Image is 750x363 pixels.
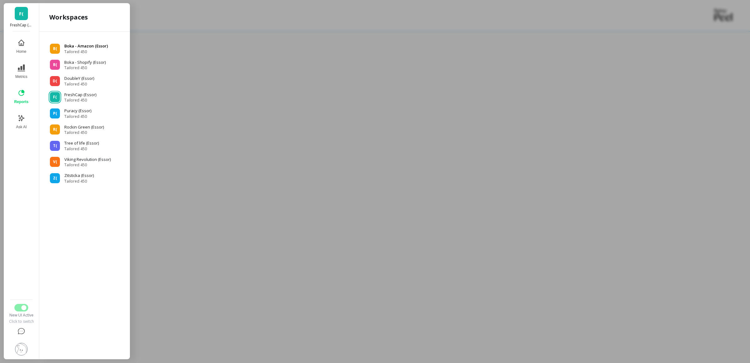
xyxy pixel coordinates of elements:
[64,146,99,151] span: Tailored 450
[64,114,91,119] span: Tailored 450
[53,95,57,100] span: F(
[15,74,28,79] span: Metrics
[53,62,57,67] span: B(
[64,75,94,82] p: DoubleY (Essor)
[14,99,28,104] span: Reports
[10,111,32,133] button: Ask AI
[53,127,57,132] span: R(
[64,124,104,130] p: Rockin Green (Essor)
[15,343,28,355] img: profile picture
[64,65,106,70] span: Tailored 450
[8,319,35,324] div: Click to switch
[19,10,24,17] span: F(
[10,35,32,58] button: Home
[64,98,96,103] span: Tailored 450
[64,82,94,87] span: Tailored 450
[14,304,28,311] button: Switch to Legacy UI
[49,13,88,22] h2: Workspaces
[53,111,57,116] span: P(
[64,157,111,163] p: Viking Revolution (Essor)
[64,140,99,146] p: Tree of life (Essor)
[64,179,94,184] span: Tailored 450
[64,130,104,135] span: Tailored 450
[64,162,111,168] span: Tailored 450
[53,143,57,148] span: T(
[53,159,57,164] span: V(
[53,176,57,181] span: Z(
[64,92,96,98] p: FreshCap (Essor)
[53,46,57,51] span: B(
[10,60,32,83] button: Metrics
[64,173,94,179] p: Zitsticka (Essor)
[64,49,108,54] span: Tailored 450
[8,339,35,359] button: Settings
[10,23,33,28] p: FreshCap (Essor)
[64,59,106,66] p: Boka - Shopify (Essor)
[16,49,26,54] span: Home
[53,79,57,84] span: D(
[8,324,35,339] button: Help
[10,85,32,108] button: Reports
[16,124,27,129] span: Ask AI
[64,43,108,49] p: Boka - Amazon (Essor)
[64,108,91,114] p: Puracy (Essor)
[8,313,35,318] div: New UI Active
